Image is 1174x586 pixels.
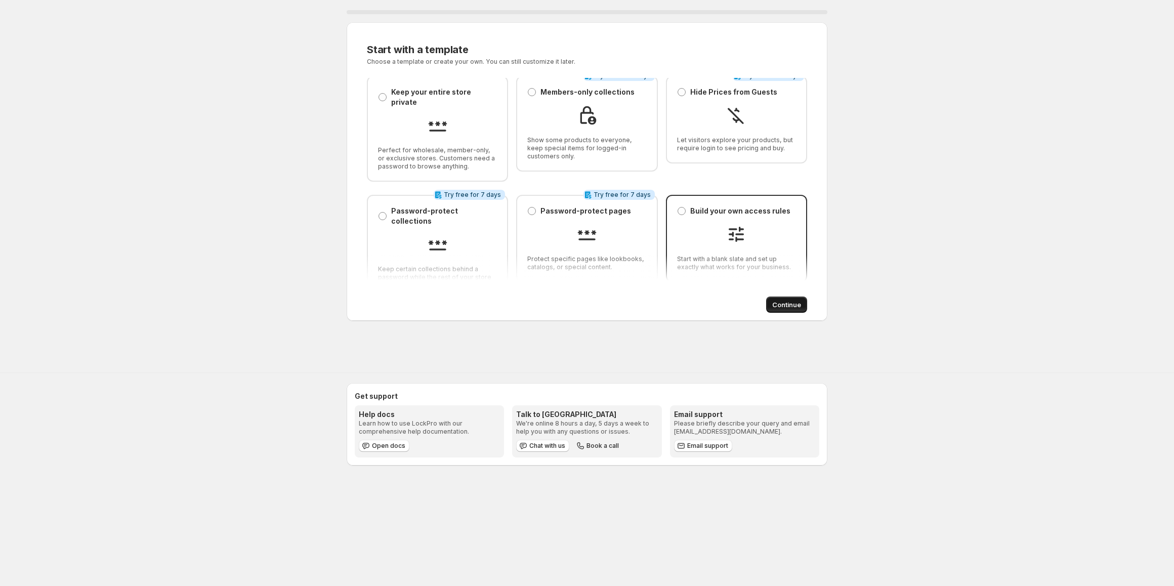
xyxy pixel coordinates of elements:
[372,442,405,450] span: Open docs
[367,58,687,66] p: Choose a template or create your own. You can still customize it later.
[527,255,646,271] span: Protect specific pages like lookbooks, catalogs, or special content.
[766,297,807,313] button: Continue
[540,206,631,216] p: Password-protect pages
[677,255,796,271] span: Start with a blank slate and set up exactly what works for your business.
[677,136,796,152] span: Let visitors explore your products, but require login to see pricing and buy.
[359,440,409,452] a: Open docs
[690,87,777,97] p: Hide Prices from Guests
[726,224,746,244] img: Build your own access rules
[674,440,732,452] a: Email support
[586,442,619,450] span: Book a call
[428,115,448,136] img: Keep your entire store private
[378,265,497,289] span: Keep certain collections behind a password while the rest of your store is open.
[516,409,657,420] h3: Talk to [GEOGRAPHIC_DATA]
[527,136,646,160] span: Show some products to everyone, keep special items for logged-in customers only.
[772,300,801,310] span: Continue
[355,391,819,401] h2: Get support
[690,206,790,216] p: Build your own access rules
[674,420,815,436] p: Please briefly describe your query and email [EMAIL_ADDRESS][DOMAIN_NAME].
[444,191,501,199] span: Try free for 7 days
[516,440,569,452] button: Chat with us
[726,105,746,125] img: Hide Prices from Guests
[367,44,469,56] span: Start with a template
[529,442,565,450] span: Chat with us
[428,234,448,255] img: Password-protect collections
[359,409,500,420] h3: Help docs
[516,420,657,436] p: We're online 8 hours a day, 5 days a week to help you with any questions or issues.
[674,409,815,420] h3: Email support
[577,105,597,125] img: Members-only collections
[577,224,597,244] img: Password-protect pages
[391,87,497,107] p: Keep your entire store private
[594,191,651,199] span: Try free for 7 days
[378,146,497,171] span: Perfect for wholesale, member-only, or exclusive stores. Customers need a password to browse anyt...
[573,440,623,452] button: Book a call
[540,87,635,97] p: Members-only collections
[391,206,497,226] p: Password-protect collections
[359,420,500,436] p: Learn how to use LockPro with our comprehensive help documentation.
[687,442,728,450] span: Email support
